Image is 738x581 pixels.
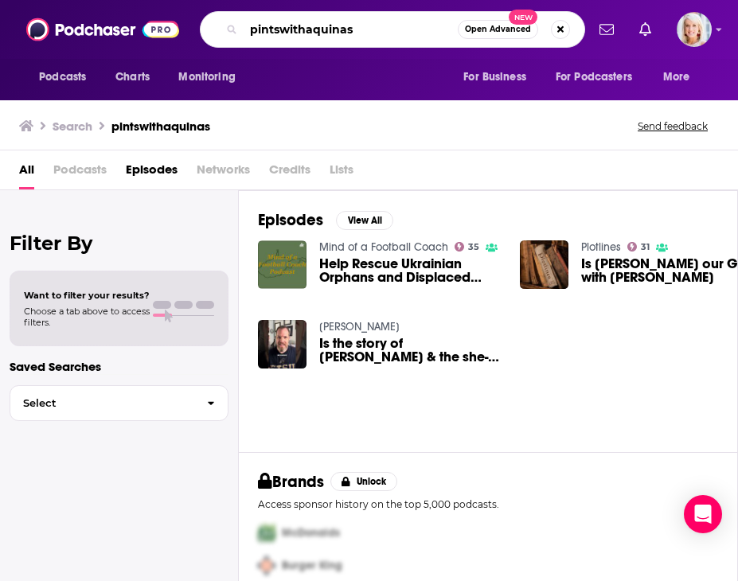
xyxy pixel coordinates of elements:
a: Is the story of Elisha & the she-bears funny? [319,337,501,364]
span: McDonalds [282,526,340,540]
a: Charts [105,62,159,92]
h2: Episodes [258,210,323,230]
span: Podcasts [53,157,107,189]
p: Saved Searches [10,359,228,374]
span: Choose a tab above to access filters. [24,306,150,328]
a: All [19,157,34,189]
button: open menu [167,62,256,92]
a: Show notifications dropdown [633,16,658,43]
span: For Podcasters [556,66,632,88]
span: Select [10,398,194,408]
a: 35 [455,242,480,252]
button: open menu [452,62,546,92]
button: View All [336,211,393,230]
a: Help Rescue Ukrainian Orphans and Displaced Refugees [319,257,501,284]
img: Is the story of Elisha & the she-bears funny? [258,320,307,368]
span: Burger King [282,559,342,572]
span: Lists [330,157,353,189]
span: Open Advanced [465,25,531,33]
span: New [509,10,537,25]
span: Charts [115,66,150,88]
a: Show notifications dropdown [593,16,620,43]
span: Monitoring [178,66,235,88]
button: Select [10,385,228,421]
a: Episodes [126,157,178,189]
span: Logged in as ashtonrc [677,12,712,47]
div: Search podcasts, credits, & more... [200,11,585,48]
img: Podchaser - Follow, Share and Rate Podcasts [26,14,179,45]
a: Dan McClellan [319,320,400,333]
span: More [663,66,690,88]
img: Is JD Vance our Guy? with Josiah [520,240,568,289]
button: Show profile menu [677,12,712,47]
button: open menu [28,62,107,92]
span: 35 [468,244,479,251]
span: Is the story of [PERSON_NAME] & the she-bears funny? [319,337,501,364]
h3: pintswithaquinas [111,119,210,134]
img: User Profile [677,12,712,47]
a: EpisodesView All [258,210,393,230]
input: Search podcasts, credits, & more... [244,17,458,42]
button: Unlock [330,472,398,491]
span: Podcasts [39,66,86,88]
button: Send feedback [633,119,713,133]
a: Mind of a Football Coach [319,240,448,254]
h2: Filter By [10,232,228,255]
button: open menu [652,62,710,92]
span: Credits [269,157,310,189]
span: Want to filter your results? [24,290,150,301]
a: Plotlines [581,240,621,254]
img: First Pro Logo [252,517,282,549]
div: Open Intercom Messenger [684,495,722,533]
span: For Business [463,66,526,88]
span: 31 [641,244,650,251]
img: Help Rescue Ukrainian Orphans and Displaced Refugees [258,240,307,289]
a: 31 [627,242,650,252]
button: open menu [545,62,655,92]
span: Networks [197,157,250,189]
h3: Search [53,119,92,134]
button: Open AdvancedNew [458,20,538,39]
h2: Brands [258,472,324,492]
p: Access sponsor history on the top 5,000 podcasts. [258,498,718,510]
